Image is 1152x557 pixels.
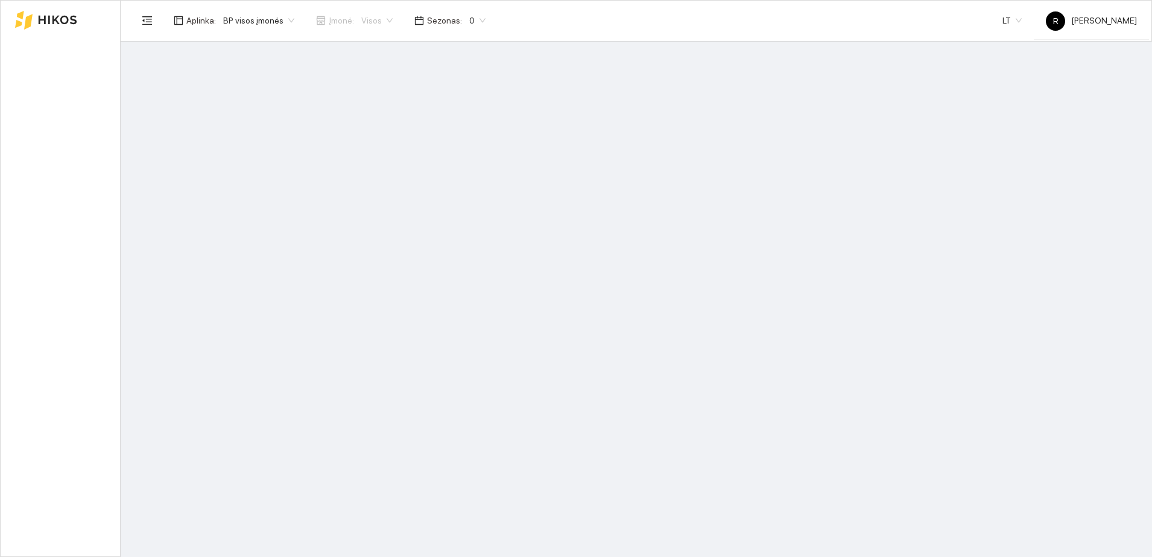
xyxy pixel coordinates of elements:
[142,15,153,26] span: menu-fold
[414,16,424,25] span: calendar
[1046,16,1137,25] span: [PERSON_NAME]
[135,8,159,33] button: menu-fold
[427,14,462,27] span: Sezonas :
[174,16,183,25] span: layout
[223,11,294,30] span: BP visos įmonės
[1053,11,1059,31] span: R
[316,16,326,25] span: shop
[329,14,354,27] span: Įmonė :
[361,11,393,30] span: Visos
[186,14,216,27] span: Aplinka :
[469,11,486,30] span: 0
[1002,11,1022,30] span: LT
